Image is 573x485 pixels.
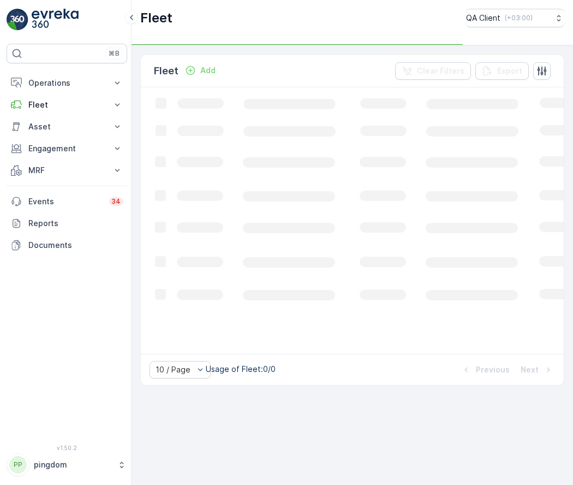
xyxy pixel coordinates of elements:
[28,165,105,176] p: MRF
[34,459,112,470] p: pingdom
[521,364,539,375] p: Next
[140,9,172,27] p: Fleet
[7,116,127,138] button: Asset
[476,364,510,375] p: Previous
[466,9,564,27] button: QA Client(+03:00)
[7,138,127,159] button: Engagement
[7,453,127,476] button: PPpingdom
[395,62,471,80] button: Clear Filters
[28,99,105,110] p: Fleet
[417,66,464,76] p: Clear Filters
[7,9,28,31] img: logo
[28,240,123,251] p: Documents
[32,9,79,31] img: logo_light-DOdMpM7g.png
[181,64,220,77] button: Add
[28,143,105,154] p: Engagement
[206,364,276,375] p: Usage of Fleet : 0/0
[7,212,127,234] a: Reports
[111,197,121,206] p: 34
[9,456,27,474] div: PP
[109,49,120,58] p: ⌘B
[7,445,127,451] span: v 1.50.2
[505,14,533,22] p: ( +03:00 )
[28,218,123,229] p: Reports
[520,363,555,376] button: Next
[459,363,511,376] button: Previous
[7,72,127,94] button: Operations
[466,13,500,23] p: QA Client
[7,234,127,256] a: Documents
[200,65,216,76] p: Add
[475,62,529,80] button: Export
[7,191,127,212] a: Events34
[7,94,127,116] button: Fleet
[28,196,103,207] p: Events
[28,121,105,132] p: Asset
[28,78,105,88] p: Operations
[7,159,127,181] button: MRF
[497,66,522,76] p: Export
[154,63,178,79] p: Fleet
